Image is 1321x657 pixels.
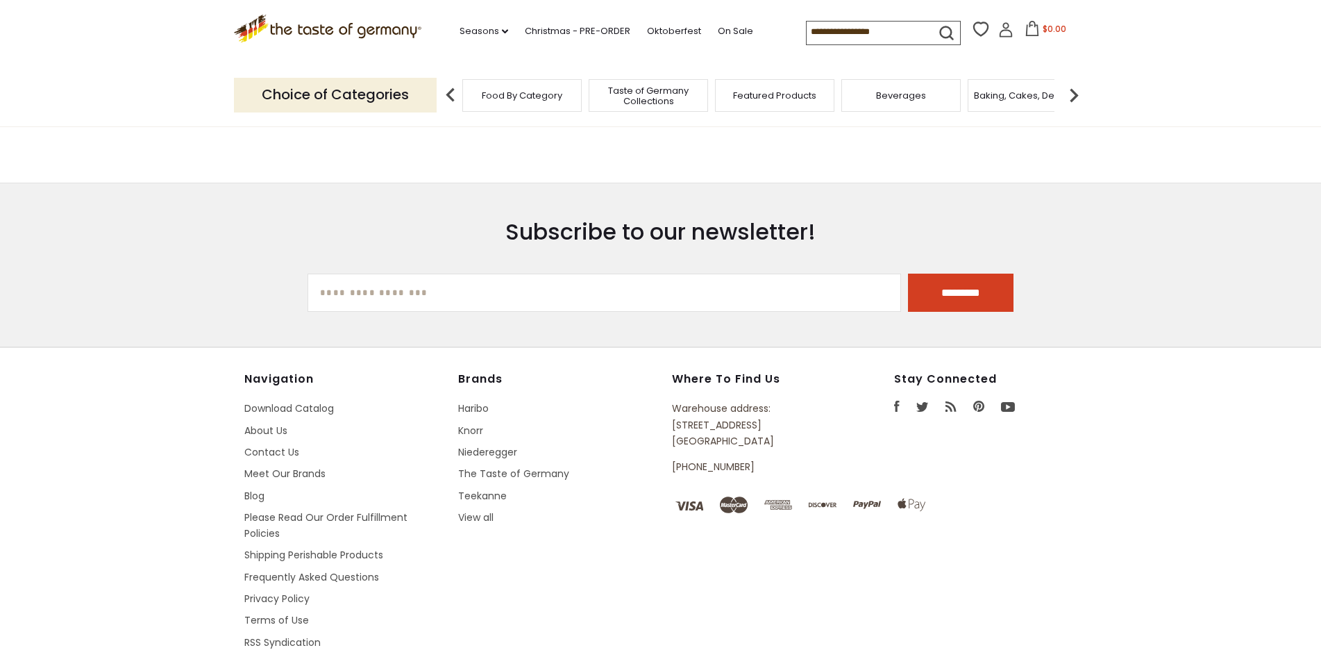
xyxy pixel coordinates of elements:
a: Teekanne [458,489,507,503]
h3: Subscribe to our newsletter! [308,218,1013,246]
a: Meet Our Brands [244,467,326,481]
a: Beverages [876,90,926,101]
a: Privacy Policy [244,592,310,606]
a: Download Catalog [244,401,334,415]
a: Featured Products [733,90,816,101]
img: previous arrow [437,81,464,109]
h4: Navigation [244,372,444,386]
img: next arrow [1060,81,1088,109]
button: $0.00 [1016,21,1075,42]
a: Seasons [460,24,508,39]
a: Blog [244,489,264,503]
span: $0.00 [1043,23,1066,35]
a: Food By Category [482,90,562,101]
h4: Stay Connected [894,372,1077,386]
a: Please Read Our Order Fulfillment Policies [244,510,407,540]
a: Contact Us [244,445,299,459]
a: Taste of Germany Collections [593,85,704,106]
a: Oktoberfest [647,24,701,39]
h4: Brands [458,372,658,386]
a: Christmas - PRE-ORDER [525,24,630,39]
a: Baking, Cakes, Desserts [974,90,1082,101]
a: Shipping Perishable Products [244,548,383,562]
a: Knorr [458,424,483,438]
a: The Taste of Germany [458,467,569,481]
a: On Sale [718,24,753,39]
a: RSS Syndication [244,635,321,649]
p: [PHONE_NUMBER] [672,459,830,475]
p: Warehouse address: [STREET_ADDRESS] [GEOGRAPHIC_DATA] [672,401,830,449]
p: Choice of Categories [234,78,437,112]
a: Terms of Use [244,613,309,627]
h4: Where to find us [672,372,830,386]
a: About Us [244,424,287,438]
a: Frequently Asked Questions [244,570,379,584]
a: View all [458,510,494,524]
a: Haribo [458,401,489,415]
a: Niederegger [458,445,517,459]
